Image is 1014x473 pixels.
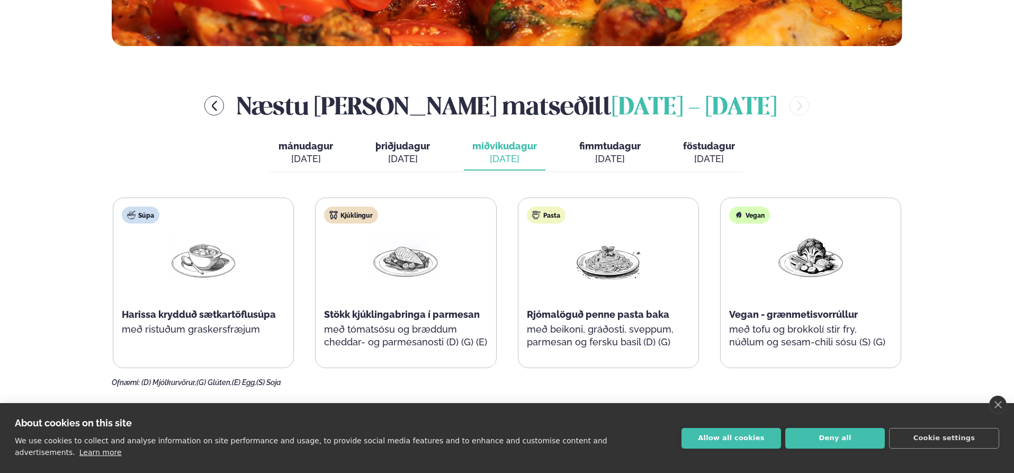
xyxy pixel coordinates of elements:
div: Kjúklingur [324,207,378,224]
button: menu-btn-right [789,96,809,115]
a: close [989,396,1007,414]
p: með tofu og brokkolí stir fry, núðlum og sesam-chili sósu (S) (G) [729,323,892,349]
button: þriðjudagur [DATE] [367,136,438,171]
div: Súpa [122,207,159,224]
img: chicken.svg [329,211,338,219]
div: [DATE] [683,153,735,165]
img: Chicken-breast.png [372,232,439,281]
span: föstudagur [683,140,735,151]
span: Ofnæmi: [112,378,140,387]
img: Vegan.png [777,232,845,281]
span: þriðjudagur [375,140,430,151]
div: [DATE] [279,153,333,165]
button: Allow all cookies [681,428,781,449]
span: [DATE] - [DATE] [612,96,777,120]
img: Spagetti.png [575,232,642,281]
p: með tómatsósu og bræddum cheddar- og parmesanosti (D) (G) (E) [324,323,487,349]
div: Vegan [729,207,770,224]
div: [DATE] [375,153,430,165]
button: fimmtudagur [DATE] [571,136,649,171]
p: með ristuðum graskersfræjum [122,323,285,336]
span: Harissa krydduð sætkartöflusúpa [122,309,276,320]
button: föstudagur [DATE] [675,136,743,171]
span: (S) Soja [256,378,281,387]
img: Vegan.svg [734,211,743,219]
p: We use cookies to collect and analyse information on site performance and usage, to provide socia... [15,436,607,457]
div: Pasta [527,207,566,224]
span: Stökk kjúklingabringa í parmesan [324,309,480,320]
span: Vegan - grænmetisvorrúllur [729,309,858,320]
img: Soup.png [169,232,237,281]
button: mánudagur [DATE] [270,136,342,171]
span: fimmtudagur [579,140,641,151]
span: (E) Egg, [232,378,256,387]
div: [DATE] [579,153,641,165]
button: Deny all [785,428,885,449]
button: Cookie settings [889,428,999,449]
p: með beikoni, gráðosti, sveppum, parmesan og fersku basil (D) (G) [527,323,690,349]
span: (D) Mjólkurvörur, [141,378,196,387]
img: soup.svg [127,211,136,219]
strong: About cookies on this site [15,417,132,429]
button: miðvikudagur [DATE] [464,136,545,171]
span: mánudagur [279,140,333,151]
button: menu-btn-left [204,96,224,115]
img: pasta.svg [532,211,541,219]
span: Rjómalöguð penne pasta baka [527,309,669,320]
div: [DATE] [472,153,537,165]
span: (G) Glúten, [196,378,232,387]
h2: Næstu [PERSON_NAME] matseðill [237,88,777,123]
span: miðvikudagur [472,140,537,151]
a: Learn more [79,448,122,457]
